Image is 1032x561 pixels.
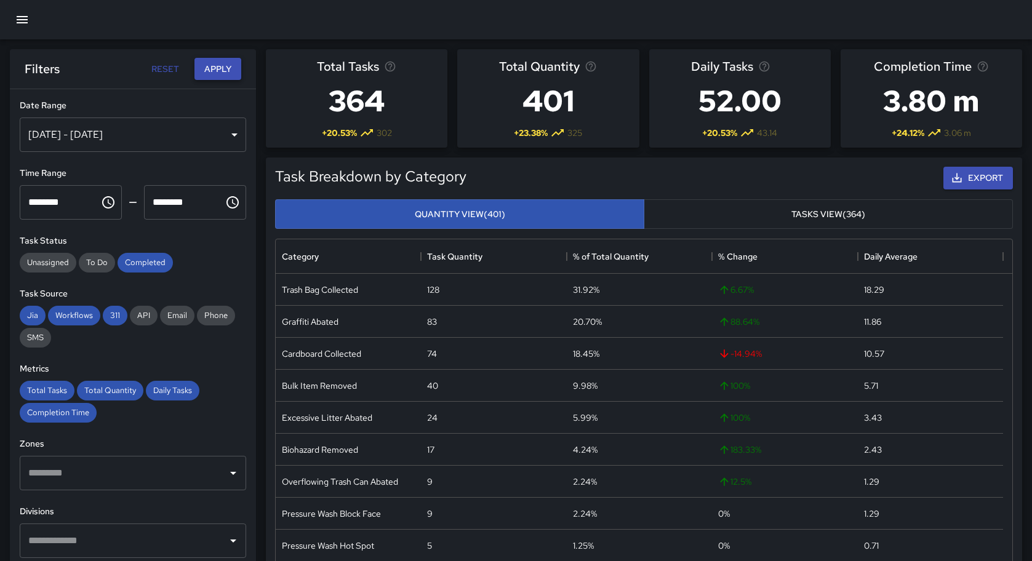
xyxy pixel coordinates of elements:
svg: Total task quantity in the selected period, compared to the previous period. [585,60,597,73]
span: 12.5 % [718,475,751,488]
span: 100 % [718,412,750,424]
div: 1.29 [864,475,879,488]
div: Graffiti Abated [282,316,338,328]
div: 20.70% [573,316,602,328]
button: Choose time, selected time is 12:00 AM [96,190,121,215]
div: Daily Tasks [146,381,199,400]
span: 88.64 % [718,316,759,328]
span: + 24.12 % [892,127,924,139]
div: 2.43 [864,444,882,456]
span: API [130,310,158,320]
svg: Average number of tasks per day in the selected period, compared to the previous period. [758,60,770,73]
h5: Task Breakdown by Category [275,167,466,186]
div: % of Total Quantity [567,239,712,274]
div: Daily Average [858,239,1003,274]
div: Pressure Wash Block Face [282,507,381,520]
h6: Metrics [20,362,246,376]
span: Total Quantity [499,57,580,76]
span: Unassigned [20,257,76,268]
div: 11.86 [864,316,881,328]
div: 17 [427,444,434,456]
span: + 20.53 % [322,127,357,139]
div: % Change [718,239,758,274]
div: 2.24% [573,507,597,520]
div: Email [160,306,194,325]
svg: Average time taken to complete tasks in the selected period, compared to the previous period. [977,60,989,73]
span: 302 [377,127,392,139]
div: 9 [427,507,433,520]
div: 9.98% [573,380,598,392]
div: Excessive Litter Abated [282,412,372,424]
div: 2.24% [573,475,597,488]
div: 18.45% [573,348,599,360]
span: 43.14 [757,127,777,139]
div: Daily Average [864,239,918,274]
div: 311 [103,306,127,325]
h6: Zones [20,437,246,451]
button: Choose time, selected time is 11:59 PM [220,190,245,215]
h3: 52.00 [691,76,789,125]
div: 18.29 [864,284,884,296]
span: 0 % [718,539,730,552]
div: 5 [427,539,432,552]
span: Email [160,310,194,320]
div: Pressure Wash Hot Spot [282,539,374,552]
div: To Do [79,253,115,273]
div: Cardboard Collected [282,348,361,360]
svg: Total number of tasks in the selected period, compared to the previous period. [384,60,396,73]
div: 3.43 [864,412,882,424]
div: API [130,306,158,325]
div: Overflowing Trash Can Abated [282,475,398,488]
button: Reset [145,58,185,81]
span: Workflows [48,310,100,320]
span: Phone [197,310,235,320]
span: 183.33 % [718,444,761,456]
div: 31.92% [573,284,599,296]
h6: Date Range [20,99,246,113]
div: 9 [427,475,433,488]
div: Total Quantity [77,381,143,400]
div: Task Quantity [421,239,566,274]
div: 1.29 [864,507,879,520]
span: + 20.53 % [702,127,737,139]
span: Jia [20,310,46,320]
div: 40 [427,380,438,392]
h3: 3.80 m [874,76,989,125]
button: Apply [194,58,241,81]
span: Completion Time [874,57,972,76]
div: Category [282,239,319,274]
button: Quantity View(401) [275,199,644,229]
h6: Time Range [20,167,246,180]
button: Open [225,464,242,482]
div: Jia [20,306,46,325]
div: Completed [118,253,173,273]
span: Daily Tasks [146,385,199,396]
div: Workflows [48,306,100,325]
div: Bulk Item Removed [282,380,357,392]
div: Category [276,239,421,274]
div: Phone [197,306,235,325]
span: Total Tasks [20,385,74,396]
span: 6.67 % [718,284,754,296]
button: Export [943,167,1013,189]
span: 3.06 m [944,127,971,139]
span: Daily Tasks [691,57,753,76]
span: -14.94 % [718,348,762,360]
h6: Task Source [20,287,246,301]
div: 128 [427,284,439,296]
span: 0 % [718,507,730,520]
span: 311 [103,310,127,320]
div: Task Quantity [427,239,482,274]
div: 24 [427,412,438,424]
span: To Do [79,257,115,268]
h6: Filters [25,59,60,79]
div: 5.71 [864,380,878,392]
div: 10.57 [864,348,884,360]
div: Trash Bag Collected [282,284,358,296]
h6: Task Status [20,234,246,248]
div: % of Total Quantity [573,239,649,274]
div: Total Tasks [20,381,74,400]
div: % Change [712,239,857,274]
div: 5.99% [573,412,598,424]
span: 325 [567,127,582,139]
